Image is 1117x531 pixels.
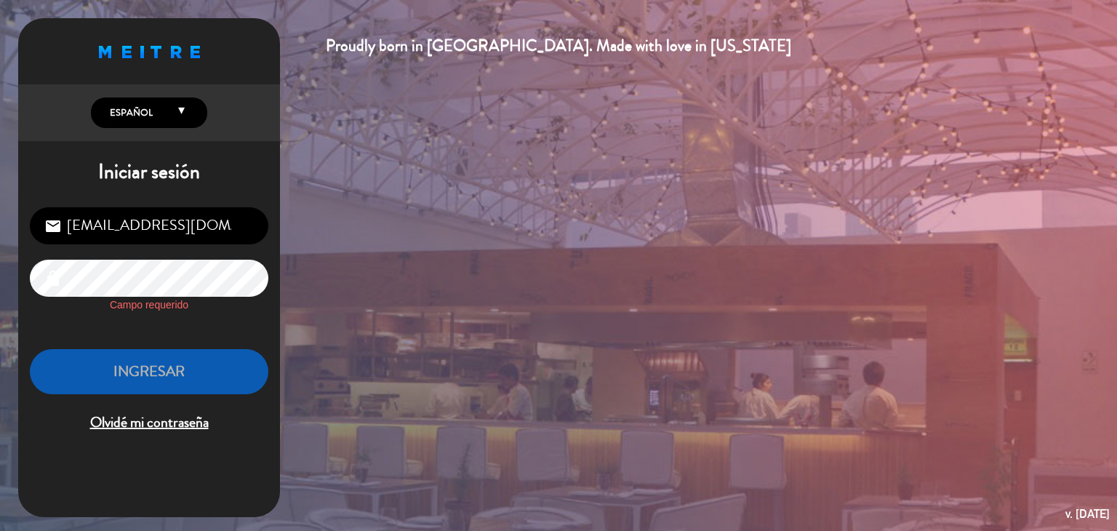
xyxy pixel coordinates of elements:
[30,349,268,395] button: INGRESAR
[30,297,268,314] label: Campo requerido
[18,160,280,185] h1: Iniciar sesión
[1065,504,1110,524] div: v. [DATE]
[30,411,268,435] span: Olvidé mi contraseña
[30,207,268,244] input: Correo Electrónico
[106,105,153,120] span: Español
[44,217,62,235] i: email
[44,270,62,287] i: lock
